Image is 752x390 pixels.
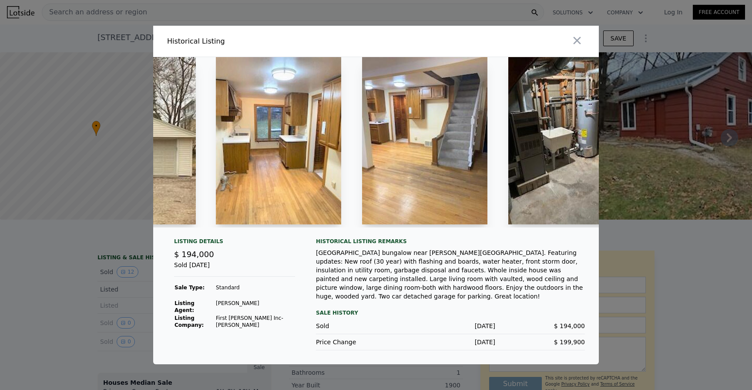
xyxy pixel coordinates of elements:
div: Sale History [316,308,585,318]
strong: Listing Company: [175,315,204,328]
div: Sold [316,322,406,330]
img: Property Img [216,57,341,224]
td: Standard [215,284,295,292]
img: Property Img [508,57,634,224]
div: Price Change [316,338,406,346]
strong: Sale Type: [175,285,205,291]
td: First [PERSON_NAME] Inc- [PERSON_NAME] [215,314,295,329]
div: [GEOGRAPHIC_DATA] bungalow near [PERSON_NAME][GEOGRAPHIC_DATA]. Featuring updates: New roof (30 y... [316,248,585,301]
span: $ 199,900 [554,339,585,346]
div: [DATE] [406,338,495,346]
div: Historical Listing remarks [316,238,585,245]
span: $ 194,000 [174,250,214,259]
span: $ 194,000 [554,322,585,329]
div: Sold [DATE] [174,261,295,277]
img: Property Img [362,57,487,224]
strong: Listing Agent: [175,300,195,313]
td: [PERSON_NAME] [215,299,295,314]
div: Listing Details [174,238,295,248]
div: Historical Listing [167,36,373,47]
div: [DATE] [406,322,495,330]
